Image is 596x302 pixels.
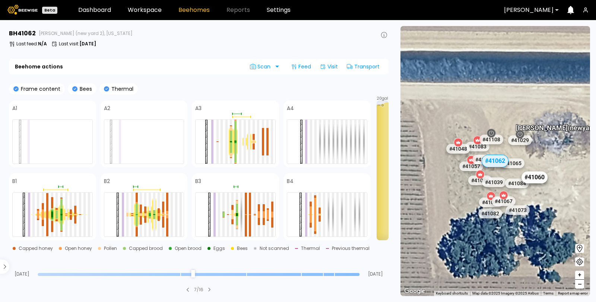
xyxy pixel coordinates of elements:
div: Pollen [104,246,117,251]
p: Bees [77,86,92,91]
span: [DATE] [9,272,35,276]
span: Reports [226,7,250,13]
div: # 41060 [521,171,548,183]
div: Feed [288,61,314,73]
span: [DATE] [363,272,389,276]
button: – [575,280,584,289]
b: Beehome actions [15,64,63,69]
h4: B2 [104,179,110,184]
b: N/A [38,41,47,47]
a: Terms [543,291,554,295]
div: # 41073 [506,205,530,215]
span: Map data ©2025 Imagery ©2025 Airbus [472,291,539,295]
div: Capped honey [19,246,53,251]
div: Capped brood [129,246,163,251]
b: [DATE] [79,41,96,47]
span: [PERSON_NAME] (new yard 2), [US_STATE] [39,31,133,36]
div: Visit [317,61,341,73]
button: Keyboard shortcuts [436,291,468,296]
div: Open brood [175,246,202,251]
h4: A3 [195,106,202,111]
div: # 41065 [501,158,525,168]
a: Open this area in Google Maps (opens a new window) [402,286,427,296]
div: Eggs [213,246,225,251]
div: # 41067 [492,196,516,206]
button: + [575,271,584,280]
span: + [577,270,582,280]
span: – [578,280,582,289]
div: # 41029 [508,135,532,145]
div: Thermal [301,246,320,251]
div: # 41039 [482,177,506,187]
div: # 41048 [447,144,470,154]
a: Settings [267,7,291,13]
div: # 41108 [480,135,504,144]
div: # 41057 [459,161,483,171]
h4: B4 [287,179,294,184]
h4: A2 [104,106,110,111]
div: Transport [344,61,383,73]
h4: B1 [12,179,17,184]
a: Dashboard [78,7,111,13]
a: Report a map error [558,291,588,295]
a: Beehomes [178,7,210,13]
h4: A4 [287,106,294,111]
p: Last feed : [16,42,47,46]
h3: BH 41062 [9,30,36,36]
div: Previous thermal [332,246,370,251]
div: # 41072 [472,155,496,164]
span: Scan [250,64,273,70]
div: # 41059 [469,176,492,185]
div: Not scanned [260,246,289,251]
h4: B3 [195,179,201,184]
img: Google [402,286,427,296]
div: Open honey [65,246,92,251]
div: # 41075 [479,197,503,207]
p: Frame content [19,86,60,91]
span: 20 gal [377,97,388,100]
div: # 41084 [505,179,529,188]
h4: A1 [12,106,17,111]
a: Workspace [128,7,162,13]
p: Thermal [109,86,133,91]
div: # 41082 [479,209,503,218]
p: Last visit : [59,42,96,46]
div: Beta [42,7,57,14]
div: Bees [237,246,248,251]
img: Beewise logo [7,5,38,15]
div: 7 / 16 [194,286,203,293]
div: # 41062 [482,155,509,167]
div: # 41083 [466,142,489,151]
